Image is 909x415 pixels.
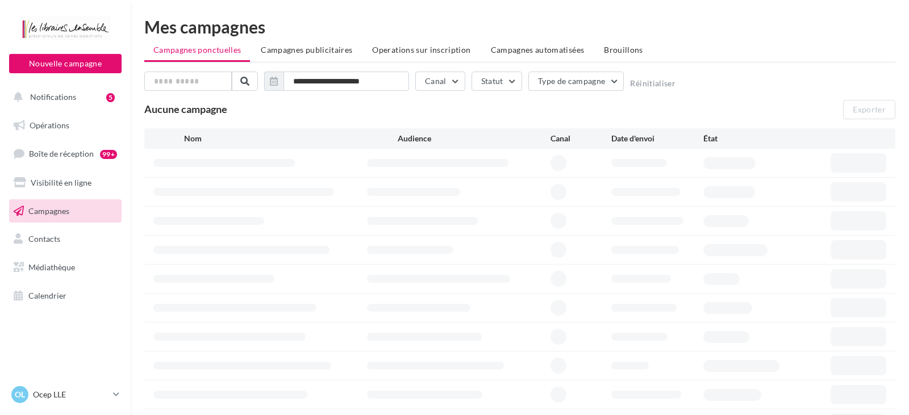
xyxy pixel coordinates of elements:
[551,133,612,144] div: Canal
[7,85,119,109] button: Notifications 5
[261,45,352,55] span: Campagnes publicitaires
[703,133,795,144] div: État
[28,206,69,215] span: Campagnes
[15,389,25,400] span: OL
[372,45,470,55] span: Operations sur inscription
[106,93,115,102] div: 5
[9,54,122,73] button: Nouvelle campagne
[472,72,522,91] button: Statut
[33,389,109,400] p: Ocep LLE
[415,72,465,91] button: Canal
[528,72,624,91] button: Type de campagne
[30,120,69,130] span: Opérations
[7,114,124,137] a: Opérations
[28,291,66,300] span: Calendrier
[28,262,75,272] span: Médiathèque
[144,103,227,115] span: Aucune campagne
[9,384,122,405] a: OL Ocep LLE
[31,178,91,187] span: Visibilité en ligne
[28,234,60,244] span: Contacts
[491,45,585,55] span: Campagnes automatisées
[30,92,76,102] span: Notifications
[611,133,703,144] div: Date d'envoi
[7,171,124,195] a: Visibilité en ligne
[184,133,398,144] div: Nom
[604,45,643,55] span: Brouillons
[398,133,551,144] div: Audience
[144,18,895,35] div: Mes campagnes
[7,255,124,279] a: Médiathèque
[7,141,124,166] a: Boîte de réception99+
[100,150,117,159] div: 99+
[7,227,124,251] a: Contacts
[7,284,124,308] a: Calendrier
[7,199,124,223] a: Campagnes
[630,79,676,88] button: Réinitialiser
[29,149,94,158] span: Boîte de réception
[843,100,895,119] button: Exporter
